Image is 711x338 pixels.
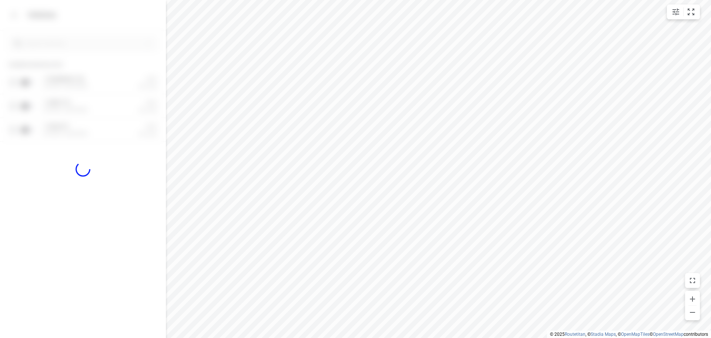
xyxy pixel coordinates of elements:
[591,332,616,337] a: Stadia Maps
[684,4,698,19] button: Fit zoom
[668,4,683,19] button: Map settings
[550,332,708,337] li: © 2025 , © , © © contributors
[621,332,650,337] a: OpenMapTiles
[565,332,585,337] a: Routetitan
[667,4,700,19] div: small contained button group
[653,332,684,337] a: OpenStreetMap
